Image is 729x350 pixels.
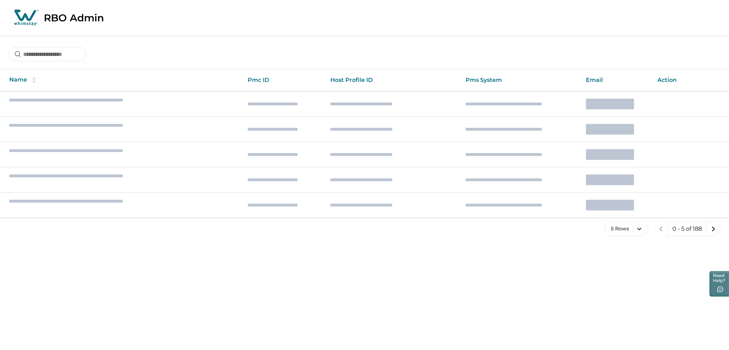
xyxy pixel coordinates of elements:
button: previous page [654,222,668,236]
th: Pms System [460,69,580,91]
button: 0 - 5 of 188 [668,222,707,236]
p: 0 - 5 of 188 [672,225,702,233]
th: Email [580,69,652,91]
th: Pmc ID [242,69,325,91]
button: 5 Rows [604,222,648,236]
th: Action [652,69,729,91]
button: sorting [27,77,41,84]
p: RBO Admin [44,12,104,24]
button: next page [706,222,720,236]
th: Host Profile ID [325,69,460,91]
